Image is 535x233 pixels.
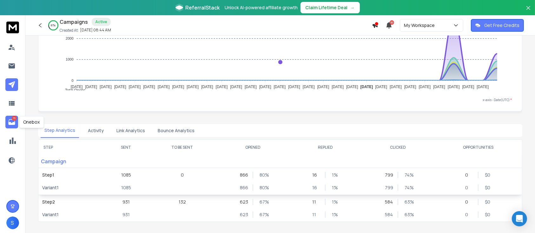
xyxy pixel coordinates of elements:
p: 1 % [332,199,338,205]
th: CLICKED [362,140,434,155]
tspan: [DATE] [433,85,445,89]
p: Step 1 [42,172,100,178]
p: 67 % [260,199,266,205]
p: 16 [312,172,319,178]
tspan: [DATE] [201,85,213,89]
tspan: [DATE] [288,85,300,89]
tspan: [DATE] [157,85,169,89]
tspan: [DATE] [230,85,242,89]
tspan: [DATE] [114,85,126,89]
div: Open Intercom Messenger [512,211,527,226]
p: 1 % [332,172,338,178]
p: 63 % [405,199,411,205]
tspan: [DATE] [332,85,344,89]
tspan: [DATE] [346,85,358,89]
tspan: [DATE] [390,85,402,89]
p: 623 [240,211,246,218]
p: 866 [240,172,246,178]
p: 132 [179,199,186,205]
tspan: [DATE] [215,85,228,89]
p: Created At: [60,28,79,33]
p: Get Free Credits [484,22,519,29]
tspan: [DATE] [462,85,474,89]
th: OPENED [216,140,289,155]
tspan: [DATE] [447,85,459,89]
tspan: 0 [71,79,73,82]
p: 866 [240,184,246,191]
button: Link Analytics [113,124,149,138]
p: Unlock AI-powered affiliate growth [225,4,298,11]
h1: Campaigns [60,18,88,26]
p: [DATE] 08:44 AM [80,28,111,33]
tspan: [DATE] [317,85,329,89]
tspan: [DATE] [360,85,373,89]
p: 80 % [260,172,266,178]
div: Active [92,18,111,26]
p: 799 [385,184,391,191]
span: Total Opens [60,88,85,93]
p: $ 0 [485,199,491,205]
tspan: [DATE] [375,85,387,89]
button: Bounce Analytics [154,124,198,138]
a: 75 [5,116,18,128]
button: Activity [84,124,108,138]
p: 80 % [260,184,266,191]
p: 0 [465,211,472,218]
th: TO BE SENT [148,140,216,155]
tspan: [DATE] [143,85,155,89]
p: 0 [181,172,184,178]
tspan: [DATE] [404,85,416,89]
p: 623 [240,199,246,205]
p: 799 [385,172,391,178]
p: 1 % [332,211,338,218]
tspan: [DATE] [477,85,489,89]
button: Claim Lifetime Deal→ [301,2,360,13]
button: Close banner [524,4,532,19]
p: 75 [12,116,17,121]
div: Onebox [19,116,44,128]
p: $ 0 [485,172,491,178]
button: Step Analytics [41,123,79,138]
th: STEP [38,140,104,155]
tspan: 2000 [66,36,73,40]
span: 50 [390,20,394,25]
tspan: [DATE] [129,85,141,89]
p: 11 [312,199,319,205]
p: 931 [122,211,130,218]
p: 584 [385,199,391,205]
p: 1085 [121,184,131,191]
th: OPPORTUNITIES [434,140,522,155]
th: REPLIED [289,140,362,155]
p: 1 % [332,184,338,191]
p: 0 [465,184,472,191]
p: Campaign [38,155,104,168]
p: Variant 1 [42,184,100,191]
p: 0 [465,199,472,205]
p: Step 2 [42,199,100,205]
p: 11 [312,211,319,218]
tspan: [DATE] [100,85,112,89]
p: 16 [312,184,319,191]
tspan: [DATE] [419,85,431,89]
tspan: [DATE] [172,85,184,89]
p: x-axis : Date(UTC) [49,98,512,102]
p: 74 % [405,172,411,178]
p: 584 [385,211,391,218]
tspan: [DATE] [187,85,199,89]
tspan: [DATE] [259,85,271,89]
button: S [6,217,19,229]
tspan: [DATE] [70,85,83,89]
button: Get Free Credits [471,19,524,32]
p: 63 % [405,211,411,218]
p: 0 [465,172,472,178]
p: 931 [122,199,130,205]
p: 87 % [51,23,56,27]
p: 74 % [405,184,411,191]
tspan: [DATE] [245,85,257,89]
tspan: [DATE] [302,85,314,89]
tspan: 1000 [66,57,73,61]
p: Variant 1 [42,211,100,218]
p: 1085 [121,172,131,178]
